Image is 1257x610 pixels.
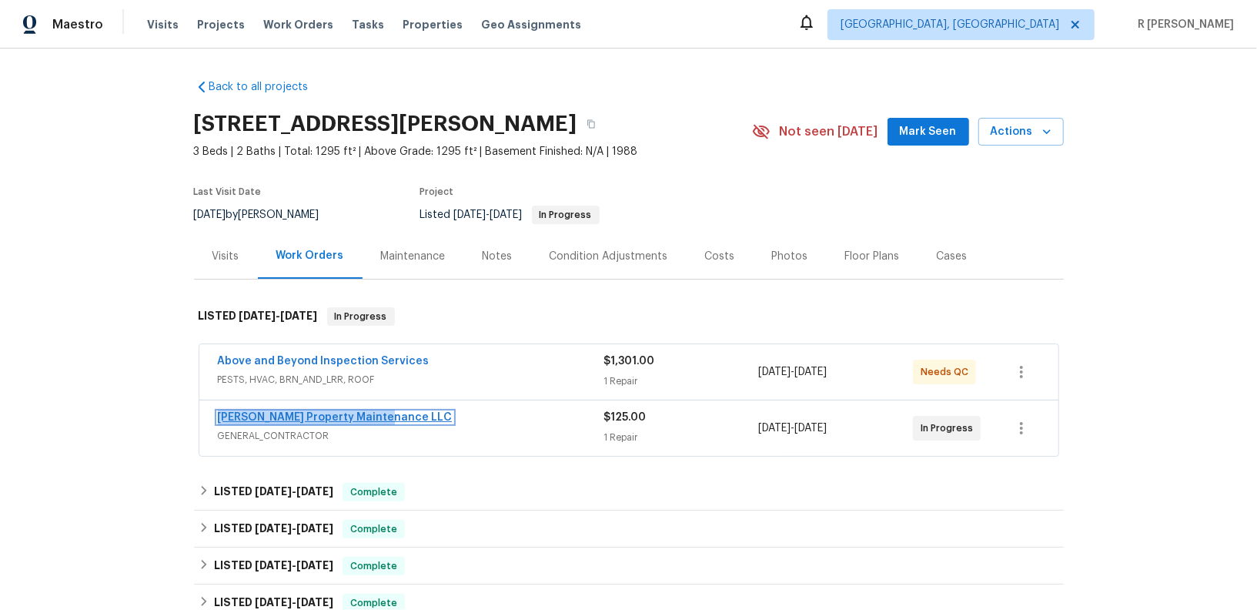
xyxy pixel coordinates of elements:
[604,374,759,389] div: 1 Repair
[845,249,900,264] div: Floor Plans
[255,523,292,534] span: [DATE]
[218,428,604,444] span: GENERAL_CONTRACTOR
[296,597,333,608] span: [DATE]
[490,209,523,220] span: [DATE]
[194,511,1064,548] div: LISTED [DATE]-[DATE]Complete
[991,122,1051,142] span: Actions
[454,209,523,220] span: -
[255,597,333,608] span: -
[194,474,1064,511] div: LISTED [DATE]-[DATE]Complete
[296,560,333,571] span: [DATE]
[841,17,1059,32] span: [GEOGRAPHIC_DATA], [GEOGRAPHIC_DATA]
[758,364,827,380] span: -
[705,249,735,264] div: Costs
[900,122,957,142] span: Mark Seen
[921,364,975,380] span: Needs QC
[194,206,338,224] div: by [PERSON_NAME]
[197,17,245,32] span: Projects
[194,79,342,95] a: Back to all projects
[1132,17,1234,32] span: R [PERSON_NAME]
[199,307,318,326] h6: LISTED
[255,523,333,534] span: -
[772,249,808,264] div: Photos
[218,356,430,367] a: Above and Beyond Inspection Services
[533,210,598,220] span: In Progress
[263,17,333,32] span: Work Orders
[352,19,384,30] span: Tasks
[194,116,577,132] h2: [STREET_ADDRESS][PERSON_NAME]
[281,310,318,321] span: [DATE]
[194,292,1064,341] div: LISTED [DATE]-[DATE]In Progress
[888,118,969,146] button: Mark Seen
[978,118,1064,146] button: Actions
[344,521,403,537] span: Complete
[239,310,318,321] span: -
[194,548,1064,585] div: LISTED [DATE]-[DATE]Complete
[758,421,827,436] span: -
[194,209,226,220] span: [DATE]
[550,249,668,264] div: Condition Adjustments
[194,144,752,159] span: 3 Beds | 2 Baths | Total: 1295 ft² | Above Grade: 1295 ft² | Basement Finished: N/A | 1988
[218,372,604,387] span: PESTS, HVAC, BRN_AND_LRR, ROOF
[454,209,486,220] span: [DATE]
[214,483,333,501] h6: LISTED
[794,367,827,377] span: [DATE]
[758,367,791,377] span: [DATE]
[937,249,968,264] div: Cases
[255,560,292,571] span: [DATE]
[604,412,647,423] span: $125.00
[344,484,403,500] span: Complete
[255,597,292,608] span: [DATE]
[344,558,403,574] span: Complete
[604,356,655,367] span: $1,301.00
[296,486,333,497] span: [DATE]
[403,17,463,32] span: Properties
[329,309,393,324] span: In Progress
[276,248,344,263] div: Work Orders
[214,520,333,538] h6: LISTED
[794,423,827,434] span: [DATE]
[239,310,276,321] span: [DATE]
[577,110,605,138] button: Copy Address
[481,17,581,32] span: Geo Assignments
[420,209,600,220] span: Listed
[194,187,262,196] span: Last Visit Date
[52,17,103,32] span: Maestro
[483,249,513,264] div: Notes
[255,486,292,497] span: [DATE]
[780,124,878,139] span: Not seen [DATE]
[758,423,791,434] span: [DATE]
[381,249,446,264] div: Maintenance
[921,421,979,436] span: In Progress
[218,412,453,423] a: [PERSON_NAME] Property Maintenance LLC
[214,557,333,575] h6: LISTED
[212,249,239,264] div: Visits
[420,187,454,196] span: Project
[255,560,333,571] span: -
[147,17,179,32] span: Visits
[296,523,333,534] span: [DATE]
[604,430,759,445] div: 1 Repair
[255,486,333,497] span: -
